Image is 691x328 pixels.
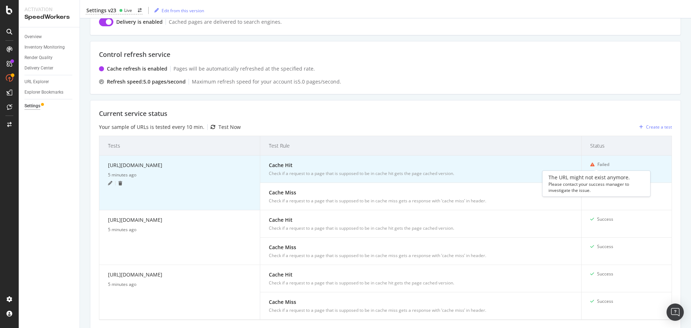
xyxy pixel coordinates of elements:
[269,225,573,232] div: Check if a request to a page that is supposed to be in cache hit gets the page cached version.
[24,64,74,72] a: Delivery Center
[24,54,53,62] div: Render Quality
[636,121,672,133] button: Create a test
[548,174,644,181] div: The URL might not exist anymore.
[124,7,132,13] div: Live
[24,64,53,72] div: Delivery Center
[173,65,315,72] div: Pages will be automatically refreshed at the specified rate.
[597,161,609,168] div: Failed
[269,216,573,224] div: Cache Hit
[24,89,74,96] a: Explorer Bookmarks
[152,5,204,16] button: Edit from this version
[138,8,142,13] div: arrow-right-arrow-left
[107,65,167,72] div: Cache refresh is enabled
[108,281,251,288] div: 5 minutes ago
[597,216,613,223] div: Success
[597,243,613,250] div: Success
[86,7,116,14] div: Settings v23
[99,50,672,59] div: Control refresh service
[108,161,251,172] div: [URL][DOMAIN_NAME]
[24,33,42,41] div: Overview
[169,18,282,26] div: Cached pages are delivered to search engines.
[269,170,573,177] div: Check if a request to a page that is supposed to be in cache hit gets the page cached version.
[24,13,74,21] div: SpeedWorkers
[269,271,573,278] div: Cache Hit
[667,304,684,321] div: Open Intercom Messenger
[548,181,644,193] div: Please contact your success manager to investigate the issue.
[24,6,74,13] div: Activation
[116,18,163,26] div: Delivery is enabled
[590,142,661,149] span: Status
[269,142,571,149] span: Test Rule
[24,44,74,51] a: Inventory Monitoring
[24,78,74,86] a: URL Explorer
[107,78,186,85] div: Refresh speed: 5.0 pages /second
[24,102,74,110] a: Settings
[24,33,74,41] a: Overview
[646,124,672,130] div: Create a test
[162,7,204,13] div: Edit from this version
[108,172,251,178] div: 5 minutes ago
[24,89,63,96] div: Explorer Bookmarks
[24,44,65,51] div: Inventory Monitoring
[108,142,249,149] span: Tests
[269,198,573,204] div: Check if a request to a page that is supposed to be in cache miss gets a response with ‘cache mis...
[269,161,573,169] div: Cache Hit
[99,109,672,118] div: Current service status
[597,271,613,277] div: Success
[108,271,251,281] div: [URL][DOMAIN_NAME]
[108,216,251,226] div: [URL][DOMAIN_NAME]
[597,298,613,305] div: Success
[269,298,573,306] div: Cache Miss
[218,123,241,131] div: Test Now
[269,307,573,314] div: Check if a request to a page that is supposed to be in cache miss gets a response with ‘cache mis...
[269,280,573,286] div: Check if a request to a page that is supposed to be in cache hit gets the page cached version.
[192,78,341,85] div: Maximum refresh speed for your account is 5.0 pages /second.
[24,102,40,110] div: Settings
[99,123,204,131] div: Your sample of URLs is tested every 10 min.
[108,226,251,233] div: 5 minutes ago
[269,189,573,196] div: Cache Miss
[24,54,74,62] a: Render Quality
[269,252,573,259] div: Check if a request to a page that is supposed to be in cache miss gets a response with ‘cache mis...
[24,78,49,86] div: URL Explorer
[269,243,573,251] div: Cache Miss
